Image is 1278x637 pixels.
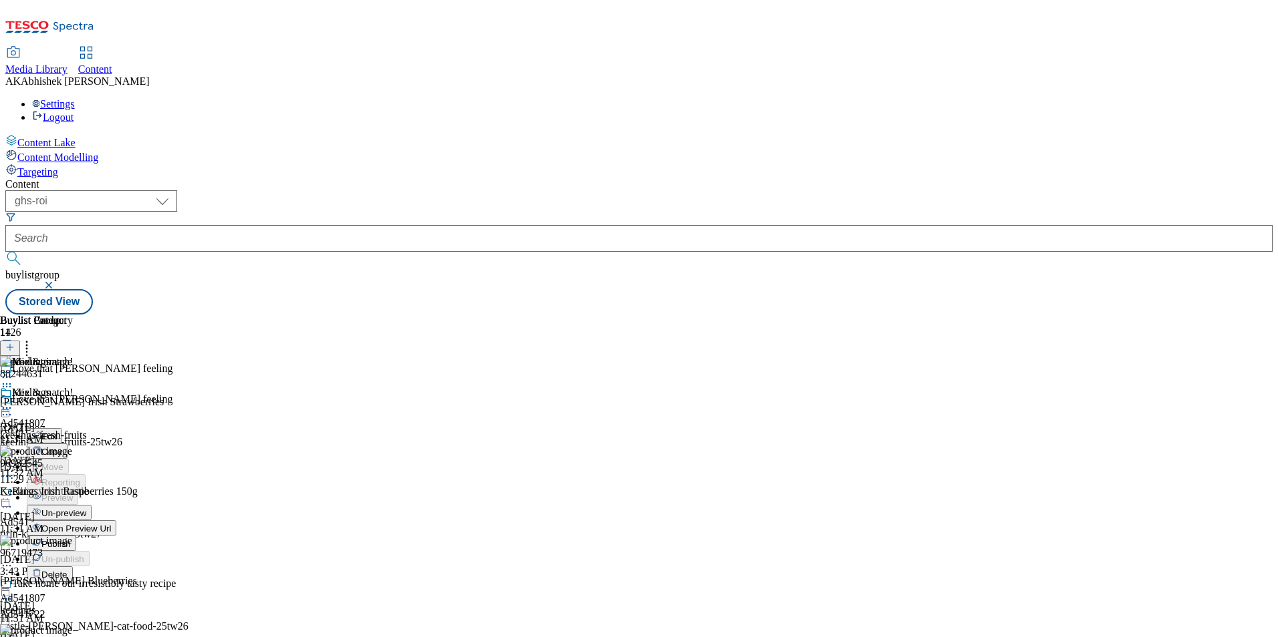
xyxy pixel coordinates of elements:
[5,225,1273,252] input: Search
[5,47,68,75] a: Media Library
[5,212,16,222] svg: Search Filters
[32,112,74,123] a: Logout
[32,98,75,110] a: Settings
[5,178,1273,190] div: Content
[78,63,112,75] span: Content
[17,137,76,148] span: Content Lake
[5,75,21,87] span: AK
[5,134,1273,149] a: Content Lake
[5,63,68,75] span: Media Library
[21,75,149,87] span: Abhishek [PERSON_NAME]
[78,47,112,75] a: Content
[17,152,98,163] span: Content Modelling
[5,269,59,280] span: buylistgroup
[5,149,1273,164] a: Content Modelling
[5,164,1273,178] a: Targeting
[17,166,58,178] span: Targeting
[5,289,93,314] button: Stored View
